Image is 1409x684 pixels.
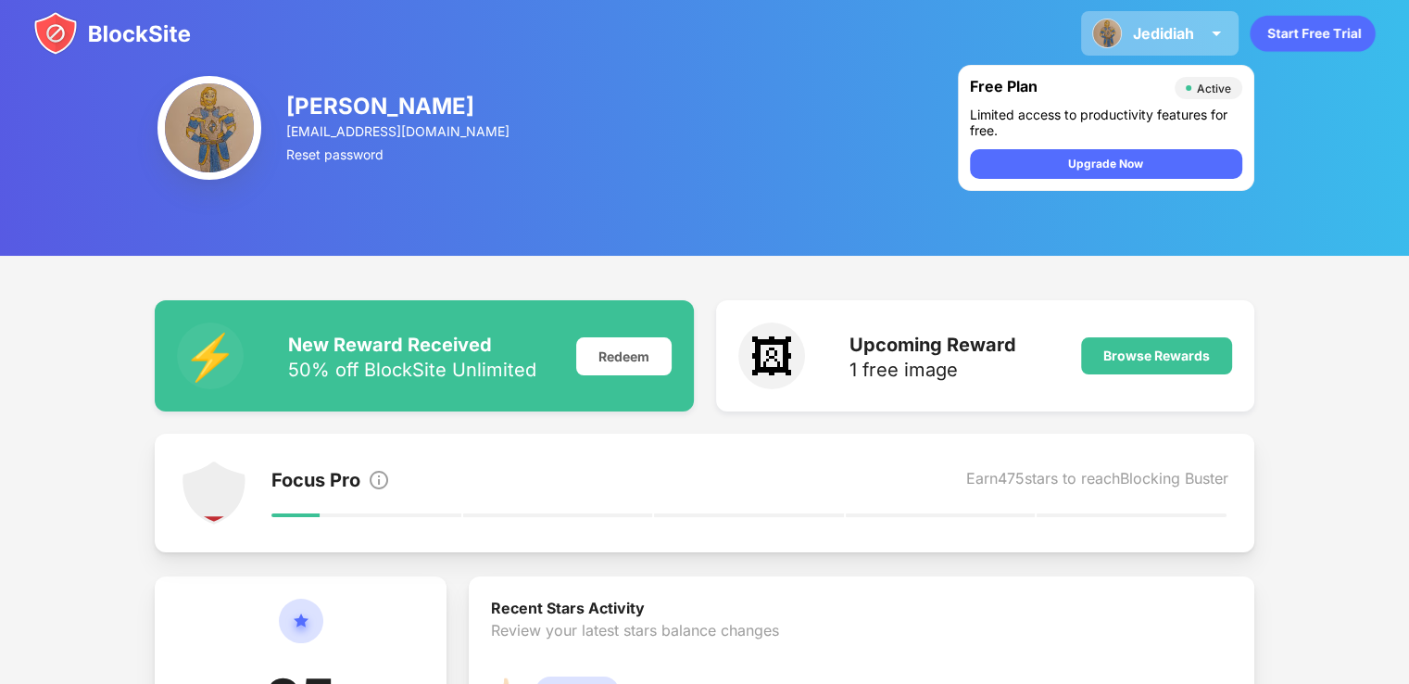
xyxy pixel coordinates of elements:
div: Limited access to productivity features for free. [970,107,1242,138]
div: Redeem [576,337,672,375]
div: 1 free image [849,361,1016,379]
img: ACg8ocJq8KNnhqfm-c6K9pCJEdFxDVA49mNsPKk-DYqFxoGLRK3Lg9I=s96-c [157,76,261,180]
div: [EMAIL_ADDRESS][DOMAIN_NAME] [286,123,512,139]
div: New Reward Received [288,334,536,356]
div: 50% off BlockSite Unlimited [288,361,536,379]
img: info.svg [368,469,390,491]
div: Recent Stars Activity [491,599,1232,621]
img: points-level-1.svg [181,460,247,526]
div: Active [1197,82,1231,95]
img: circle-star.svg [279,599,323,665]
div: Review your latest stars balance changes [491,621,1232,677]
div: Browse Rewards [1103,348,1210,363]
div: Earn 475 stars to reach Blocking Buster [966,469,1228,495]
div: Upgrade Now [1068,155,1143,173]
div: Free Plan [970,77,1165,99]
img: blocksite-icon.svg [33,11,191,56]
div: [PERSON_NAME] [286,93,512,120]
div: Jedidiah [1133,24,1194,43]
div: animation [1250,15,1376,52]
div: Upcoming Reward [849,334,1016,356]
div: Reset password [286,146,512,162]
div: ⚡️ [177,323,244,389]
img: ACg8ocJq8KNnhqfm-c6K9pCJEdFxDVA49mNsPKk-DYqFxoGLRK3Lg9I=s96-c [1092,19,1122,48]
div: 🖼 [738,323,805,389]
div: Focus Pro [271,469,360,495]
